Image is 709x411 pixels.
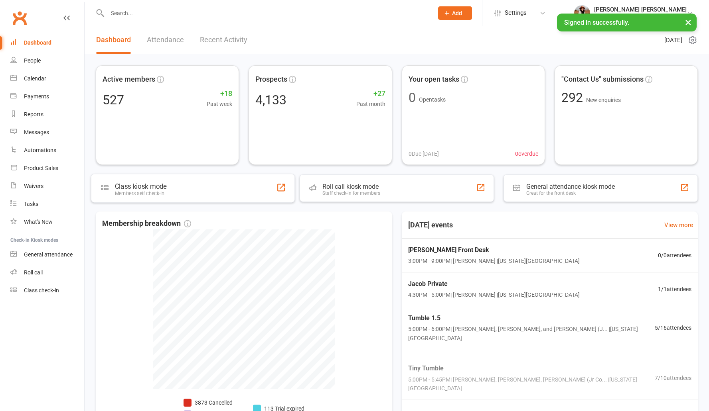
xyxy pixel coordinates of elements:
a: Roll call [10,264,84,282]
a: Messages [10,123,84,141]
span: 0 Due [DATE] [409,149,439,158]
div: Members self check-in [115,190,167,196]
a: View more [664,220,693,230]
div: Automations [24,147,56,153]
div: Roll call kiosk mode [322,183,380,190]
div: Calendar [24,75,46,82]
span: 5:00PM - 6:00PM | [PERSON_NAME], [PERSON_NAME], and [PERSON_NAME] (J... | [US_STATE][GEOGRAPHIC_D... [408,325,655,343]
span: Settings [505,4,527,22]
span: 4:30PM - 5:00PM | [PERSON_NAME] | [US_STATE][GEOGRAPHIC_DATA] [408,290,580,299]
span: Active members [103,74,155,85]
a: Clubworx [10,8,30,28]
a: Payments [10,88,84,106]
li: 3873 Cancelled [184,398,240,407]
input: Search... [105,8,428,19]
div: 527 [103,94,124,106]
a: Dashboard [96,26,131,54]
a: Class kiosk mode [10,282,84,299]
span: Membership breakdown [102,218,191,229]
div: General attendance kiosk mode [526,183,615,190]
span: Tiny Tumble [408,363,655,374]
span: Signed in successfully. [564,19,629,26]
a: Dashboard [10,34,84,52]
button: Add [438,6,472,20]
span: 1 / 1 attendees [658,285,691,294]
span: 0 overdue [515,149,538,158]
a: Automations [10,141,84,159]
div: Waivers [24,183,43,189]
div: What's New [24,219,53,225]
span: 292 [561,90,586,105]
span: 5 / 16 attendees [655,323,691,332]
span: 5:00PM - 5:45PM | [PERSON_NAME], [PERSON_NAME], [PERSON_NAME] (Jr Co... | [US_STATE][GEOGRAPHIC_D... [408,375,655,393]
a: Waivers [10,177,84,195]
a: General attendance kiosk mode [10,246,84,264]
a: Product Sales [10,159,84,177]
div: Great for the front desk [526,190,615,196]
button: × [681,14,695,31]
div: 0 [409,91,416,104]
span: "Contact Us" submissions [561,74,644,85]
span: 0 / 0 attendees [658,251,691,260]
span: Your open tasks [409,74,459,85]
a: Tasks [10,195,84,213]
a: Recent Activity [200,26,247,54]
div: Payments [24,93,49,100]
span: Tumble 1.5 [408,313,655,323]
span: Prospects [255,74,287,85]
div: 4,133 [255,94,286,106]
span: [DATE] [664,35,682,45]
div: General attendance [24,251,73,258]
span: New enquiries [586,97,621,103]
span: +27 [356,88,385,100]
div: Roll call [24,269,43,276]
div: Product Sales [24,165,58,171]
div: Dashboard [24,39,51,46]
div: Tasks [24,201,38,207]
div: Reports [24,111,43,117]
a: People [10,52,84,70]
a: Attendance [147,26,184,54]
span: Jacob Private [408,279,580,289]
span: Add [452,10,462,16]
a: Calendar [10,70,84,88]
a: What's New [10,213,84,231]
span: 3:00PM - 9:00PM | [PERSON_NAME] | [US_STATE][GEOGRAPHIC_DATA] [408,256,580,265]
span: 7 / 10 attendees [655,374,691,382]
span: [PERSON_NAME] Front Desk [408,245,580,255]
div: Coastal All-Stars [594,13,687,20]
span: Open tasks [419,96,446,103]
div: Class check-in [24,287,59,294]
div: People [24,57,41,64]
h3: [DATE] events [402,218,459,232]
div: [PERSON_NAME] [PERSON_NAME] [594,6,687,13]
a: Reports [10,106,84,123]
span: Past week [207,100,232,108]
div: Staff check-in for members [322,190,380,196]
img: thumb_image1710277404.png [574,5,590,21]
span: +18 [207,88,232,100]
div: Class kiosk mode [115,182,167,190]
span: Past month [356,100,385,108]
div: Messages [24,129,49,135]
